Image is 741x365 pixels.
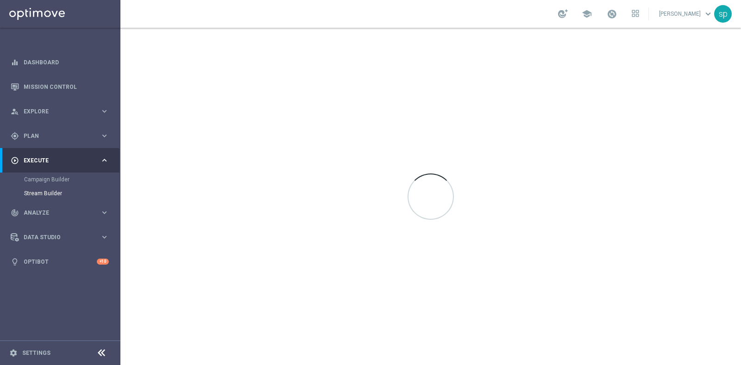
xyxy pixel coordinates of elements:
i: play_circle_outline [11,156,19,165]
a: [PERSON_NAME]keyboard_arrow_down [658,7,714,21]
i: keyboard_arrow_right [100,156,109,165]
i: keyboard_arrow_right [100,131,109,140]
span: Data Studio [24,235,100,240]
span: Plan [24,133,100,139]
span: keyboard_arrow_down [703,9,713,19]
div: Dashboard [11,50,109,74]
button: play_circle_outline Execute keyboard_arrow_right [10,157,109,164]
a: Stream Builder [24,190,96,197]
i: keyboard_arrow_right [100,233,109,241]
i: settings [9,349,18,357]
div: Campaign Builder [24,173,119,186]
i: equalizer [11,58,19,67]
a: Optibot [24,249,97,274]
div: Explore [11,107,100,116]
div: Analyze [11,209,100,217]
a: Campaign Builder [24,176,96,183]
i: track_changes [11,209,19,217]
button: lightbulb Optibot +10 [10,258,109,266]
span: Analyze [24,210,100,216]
div: Mission Control [11,74,109,99]
a: Settings [22,350,50,356]
div: Data Studio [11,233,100,241]
button: gps_fixed Plan keyboard_arrow_right [10,132,109,140]
button: track_changes Analyze keyboard_arrow_right [10,209,109,217]
span: Explore [24,109,100,114]
a: Mission Control [24,74,109,99]
i: gps_fixed [11,132,19,140]
button: Data Studio keyboard_arrow_right [10,234,109,241]
i: keyboard_arrow_right [100,208,109,217]
a: Dashboard [24,50,109,74]
div: +10 [97,259,109,265]
div: sp [714,5,732,23]
button: equalizer Dashboard [10,59,109,66]
button: person_search Explore keyboard_arrow_right [10,108,109,115]
div: Plan [11,132,100,140]
i: keyboard_arrow_right [100,107,109,116]
button: Mission Control [10,83,109,91]
span: Execute [24,158,100,163]
div: Stream Builder [24,186,119,200]
span: school [582,9,592,19]
div: Execute [11,156,100,165]
i: person_search [11,107,19,116]
div: Optibot [11,249,109,274]
i: lightbulb [11,258,19,266]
